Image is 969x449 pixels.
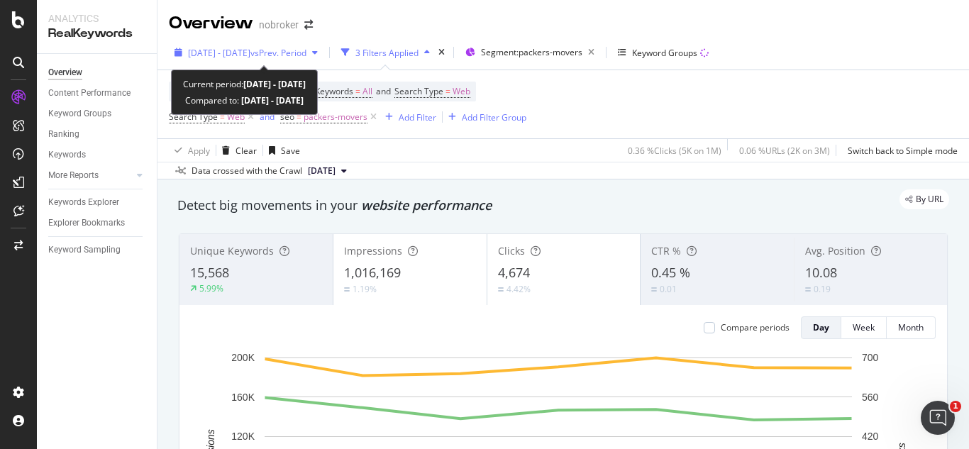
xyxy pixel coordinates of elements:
button: Add Filter [380,109,436,126]
div: 1.19% [353,283,377,295]
div: Clear [236,145,257,157]
div: More Reports [48,168,99,183]
span: All [362,82,372,101]
button: Clear [216,139,257,162]
button: Week [841,316,887,339]
div: 0.01 [660,283,677,295]
span: 1 [950,401,961,412]
div: and [260,111,275,123]
button: Save [263,139,300,162]
div: 4.42% [506,283,531,295]
span: and [376,85,391,97]
div: 0.06 % URLs ( 2K on 3M ) [739,145,830,157]
div: RealKeywords [48,26,145,42]
div: nobroker [259,18,299,32]
div: Content Performance [48,86,131,101]
b: [DATE] - [DATE] [243,78,306,90]
div: Compared to: [185,92,304,109]
div: Explorer Bookmarks [48,216,125,231]
span: Search Type [169,111,218,123]
button: Keyword Groups [612,41,714,64]
span: Keywords [315,85,353,97]
b: [DATE] - [DATE] [239,94,304,106]
button: Month [887,316,936,339]
span: vs Prev. Period [250,47,306,59]
a: Ranking [48,127,147,142]
div: Keyword Groups [632,47,697,59]
div: 0.36 % Clicks ( 5K on 1M ) [628,145,721,157]
div: arrow-right-arrow-left [304,20,313,30]
button: and [260,110,275,123]
a: Overview [48,65,147,80]
button: Segment:packers-movers [460,41,600,64]
span: 0.45 % [651,264,690,281]
div: Keywords Explorer [48,195,119,210]
span: [DATE] - [DATE] [188,47,250,59]
span: seo [280,111,294,123]
text: 200K [231,352,255,363]
span: 2025 Jul. 7th [308,165,336,177]
img: Equal [344,287,350,292]
div: Apply [188,145,210,157]
div: Keywords [48,148,86,162]
div: times [436,45,448,60]
a: Explorer Bookmarks [48,216,147,231]
div: 5.99% [199,282,223,294]
div: Month [898,321,924,333]
div: 0.19 [814,283,831,295]
button: Day [801,316,841,339]
span: Search Type [394,85,443,97]
span: 4,674 [498,264,530,281]
span: 10.08 [805,264,837,281]
button: [DATE] - [DATE]vsPrev. Period [169,41,323,64]
a: More Reports [48,168,133,183]
span: packers-movers [304,107,367,127]
div: Add Filter [399,111,436,123]
div: 3 Filters Applied [355,47,419,59]
div: Day [813,321,829,333]
a: Keyword Groups [48,106,147,121]
span: Avg. Position [805,244,865,257]
button: [DATE] [302,162,353,179]
span: Impressions [344,244,402,257]
div: Data crossed with the Crawl [192,165,302,177]
div: Analytics [48,11,145,26]
text: 120K [231,431,255,442]
span: Web [227,107,245,127]
span: 1,016,169 [344,264,401,281]
button: 3 Filters Applied [336,41,436,64]
img: Equal [651,287,657,292]
span: = [220,111,225,123]
span: Clicks [498,244,525,257]
span: = [445,85,450,97]
div: Current period: [183,76,306,92]
a: Keywords [48,148,147,162]
a: Keyword Sampling [48,243,147,257]
div: Keyword Groups [48,106,111,121]
span: = [297,111,301,123]
div: Compare periods [721,321,790,333]
img: Equal [805,287,811,292]
button: Add Filter Group [443,109,526,126]
span: 15,568 [190,264,229,281]
div: Overview [169,11,253,35]
div: Add Filter Group [462,111,526,123]
text: 700 [862,352,879,363]
text: 560 [862,392,879,403]
text: 420 [862,431,879,442]
div: Ranking [48,127,79,142]
div: Save [281,145,300,157]
div: Switch back to Simple mode [848,145,958,157]
span: Unique Keywords [190,244,274,257]
a: Keywords Explorer [48,195,147,210]
a: Content Performance [48,86,147,101]
iframe: Intercom live chat [921,401,955,435]
div: legacy label [899,189,949,209]
div: Week [853,321,875,333]
span: = [355,85,360,97]
span: Segment: packers-movers [481,46,582,58]
img: Equal [498,287,504,292]
span: CTR % [651,244,681,257]
text: 160K [231,392,255,403]
div: Overview [48,65,82,80]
